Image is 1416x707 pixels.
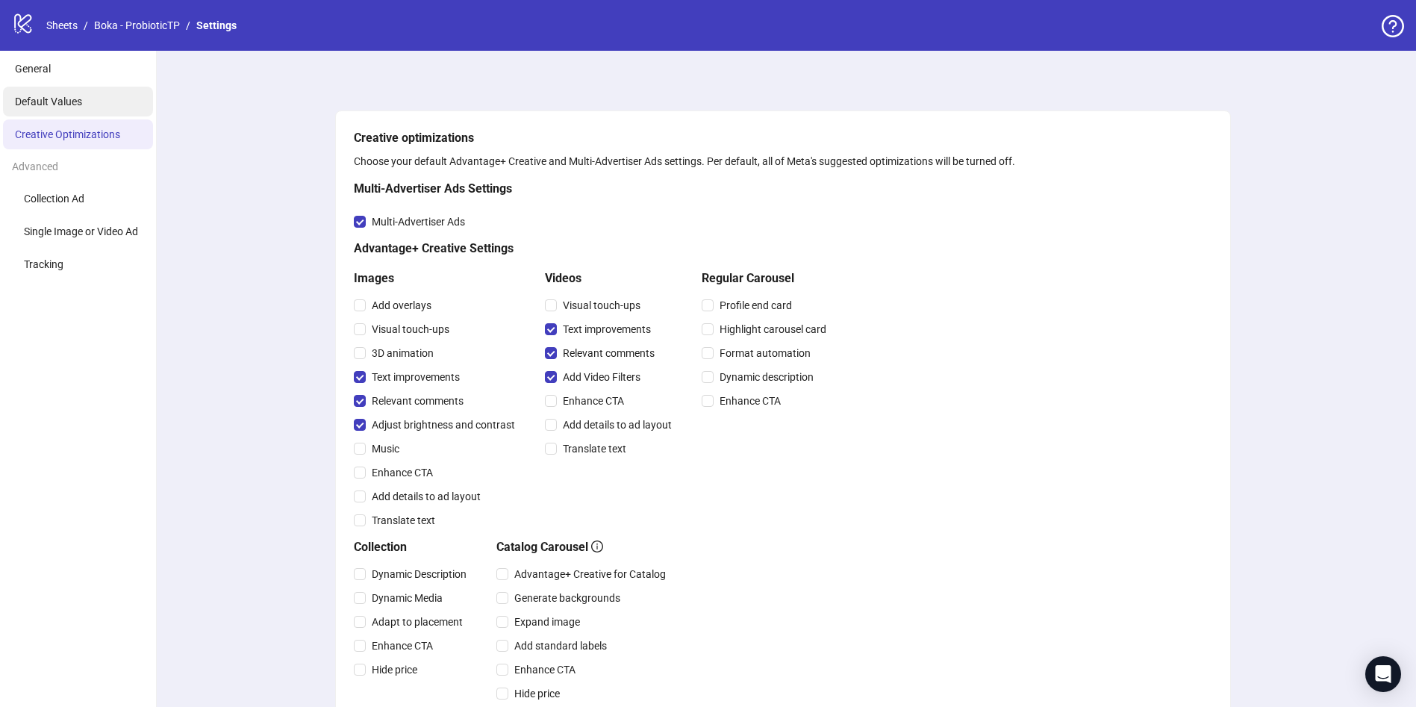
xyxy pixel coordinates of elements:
span: question-circle [1382,15,1404,37]
span: Profile end card [714,297,798,314]
span: Dynamic description [714,369,820,385]
h5: Advantage+ Creative Settings [354,240,832,258]
span: Add overlays [366,297,437,314]
span: Add Video Filters [557,369,646,385]
span: Relevant comments [366,393,470,409]
h5: Collection [354,538,472,556]
span: Tracking [24,258,63,270]
span: Multi-Advertiser Ads [366,214,471,230]
span: Add details to ad layout [557,417,678,433]
span: Single Image or Video Ad [24,225,138,237]
span: Adjust brightness and contrast [366,417,521,433]
span: General [15,63,51,75]
span: Dynamic Media [366,590,449,606]
span: Enhance CTA [366,464,439,481]
span: Adapt to placement [366,614,469,630]
li: / [186,17,190,34]
span: Enhance CTA [557,393,630,409]
h5: Creative optimizations [354,129,1212,147]
span: 3D animation [366,345,440,361]
span: Visual touch-ups [366,321,455,337]
div: Open Intercom Messenger [1365,656,1401,692]
a: Boka - ProbioticTP [91,17,183,34]
h5: Videos [545,270,678,287]
h5: Images [354,270,521,287]
span: Hide price [508,685,566,702]
span: Enhance CTA [714,393,787,409]
span: Text improvements [366,369,466,385]
span: Default Values [15,96,82,108]
span: Text improvements [557,321,657,337]
span: Enhance CTA [508,661,581,678]
a: Settings [193,17,240,34]
h5: Catalog Carousel [496,538,672,556]
a: Sheets [43,17,81,34]
span: Highlight carousel card [714,321,832,337]
span: Generate backgrounds [508,590,626,606]
span: Enhance CTA [366,638,439,654]
h5: Regular Carousel [702,270,832,287]
span: Relevant comments [557,345,661,361]
span: Visual touch-ups [557,297,646,314]
div: Choose your default Advantage+ Creative and Multi-Advertiser Ads settings. Per default, all of Me... [354,153,1212,169]
h5: Multi-Advertiser Ads Settings [354,180,832,198]
span: Hide price [366,661,423,678]
span: Add standard labels [508,638,613,654]
span: Expand image [508,614,586,630]
span: Music [366,440,405,457]
span: Collection Ad [24,193,84,205]
span: Format automation [714,345,817,361]
span: Translate text [557,440,632,457]
li: / [84,17,88,34]
span: Advantage+ Creative for Catalog [508,566,672,582]
span: Add details to ad layout [366,488,487,505]
span: Translate text [366,512,441,529]
span: Dynamic Description [366,566,472,582]
span: Creative Optimizations [15,128,120,140]
span: info-circle [591,541,603,552]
